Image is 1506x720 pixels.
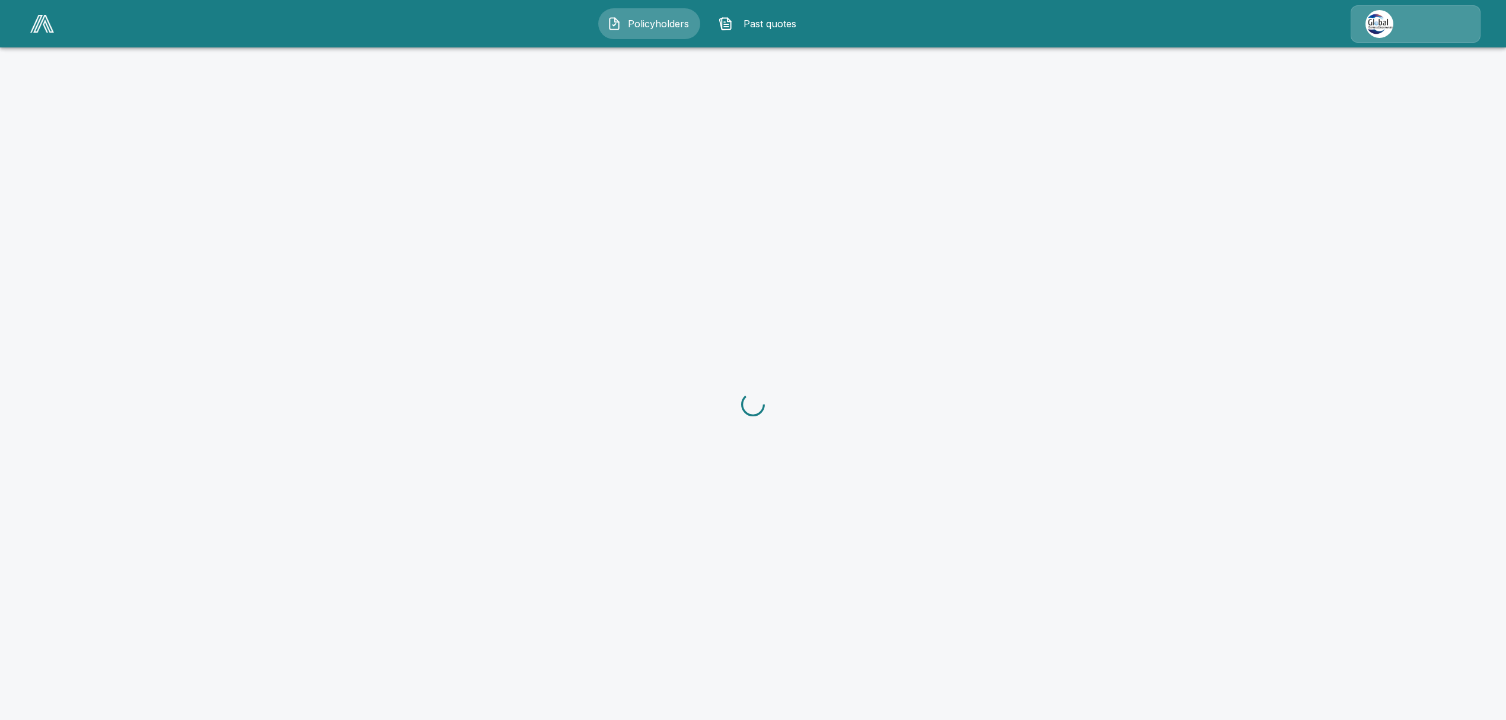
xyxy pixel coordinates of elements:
[710,8,812,39] button: Past quotes IconPast quotes
[598,8,700,39] button: Policyholders IconPolicyholders
[607,17,621,31] img: Policyholders Icon
[30,15,54,33] img: AA Logo
[738,17,803,31] span: Past quotes
[719,17,733,31] img: Past quotes Icon
[1365,10,1393,38] img: Agency Icon
[626,17,691,31] span: Policyholders
[1351,5,1481,43] a: Agency Icon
